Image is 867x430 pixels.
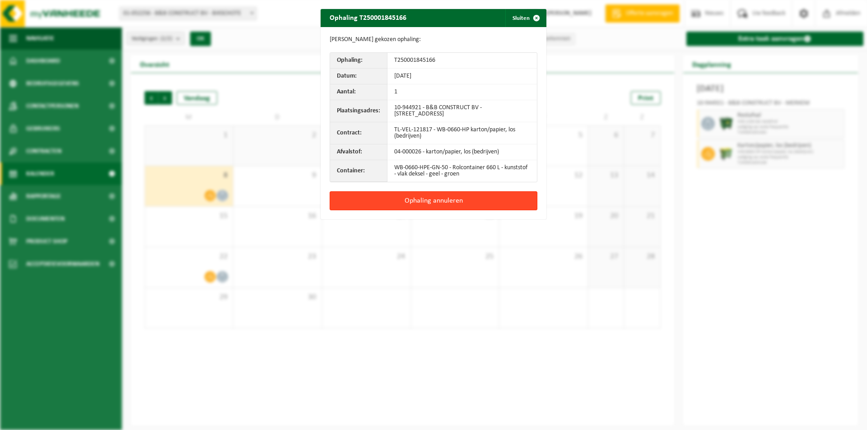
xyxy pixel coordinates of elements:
th: Plaatsingsadres: [330,100,387,122]
th: Aantal: [330,84,387,100]
p: [PERSON_NAME] gekozen ophaling: [330,36,537,43]
th: Contract: [330,122,387,144]
h2: Ophaling T250001845166 [321,9,415,26]
td: 04-000026 - karton/papier, los (bedrijven) [387,144,537,160]
th: Datum: [330,69,387,84]
td: [DATE] [387,69,537,84]
td: 10-944921 - B&B CONSTRUCT BV - [STREET_ADDRESS] [387,100,537,122]
td: T250001845166 [387,53,537,69]
td: TL-VEL-121817 - WB-0660-HP karton/papier, los (bedrijven) [387,122,537,144]
th: Afvalstof: [330,144,387,160]
th: Container: [330,160,387,182]
th: Ophaling: [330,53,387,69]
td: WB-0660-HPE-GN-50 - Rolcontainer 660 L - kunststof - vlak deksel - geel - groen [387,160,537,182]
td: 1 [387,84,537,100]
button: Ophaling annuleren [330,191,537,210]
button: Sluiten [505,9,545,27]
